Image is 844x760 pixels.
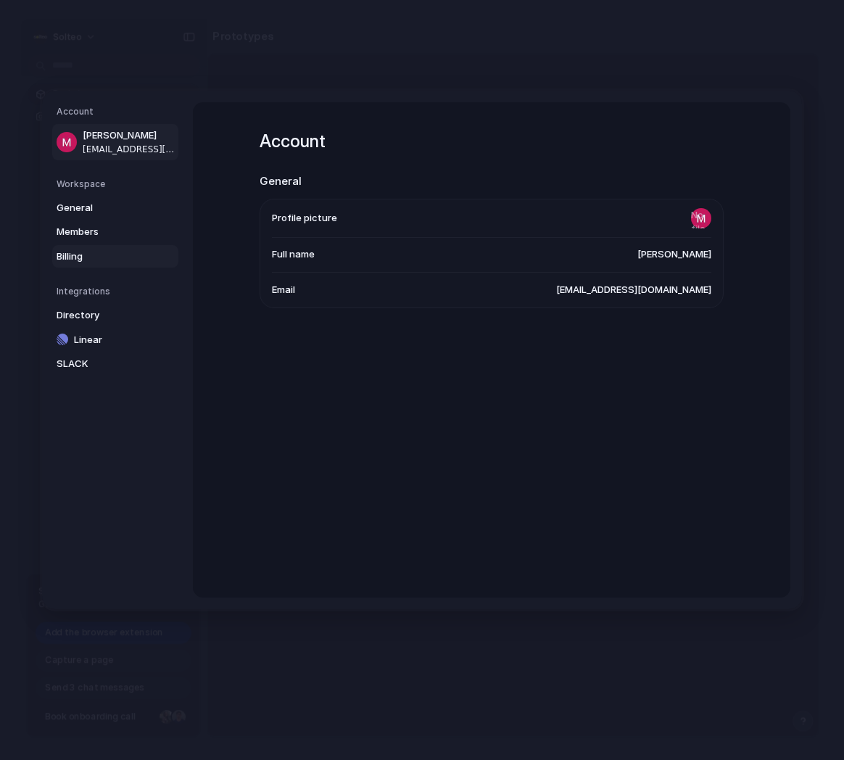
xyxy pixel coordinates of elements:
span: Email [272,282,295,297]
h5: Integrations [57,285,178,298]
span: SLACK [57,357,149,371]
span: Linear [74,332,167,347]
h5: Workspace [57,177,178,190]
a: Linear [52,328,178,351]
span: [EMAIL_ADDRESS][DOMAIN_NAME] [83,142,175,155]
a: General [52,196,178,219]
span: General [57,200,149,215]
a: Directory [52,304,178,327]
span: Profile picture [272,210,337,225]
a: SLACK [52,352,178,376]
span: [PERSON_NAME] [637,247,711,262]
a: Billing [52,244,178,268]
h1: Account [260,128,724,154]
h5: Account [57,105,178,118]
span: Members [57,225,149,239]
span: [EMAIL_ADDRESS][DOMAIN_NAME] [556,282,711,297]
span: Billing [57,249,149,263]
span: Full name [272,247,315,262]
a: [PERSON_NAME][EMAIL_ADDRESS][DOMAIN_NAME] [52,124,178,160]
span: [PERSON_NAME] [83,128,175,143]
h2: General [260,173,724,190]
span: Directory [57,308,149,323]
a: Members [52,220,178,244]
